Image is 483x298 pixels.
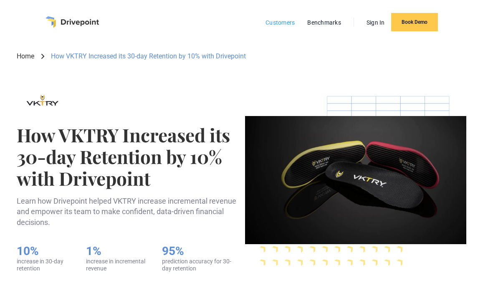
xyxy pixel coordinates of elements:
a: Sign In [362,17,389,28]
h5: 1% [86,244,146,258]
h5: 10% [17,244,69,258]
a: home [46,16,99,28]
a: Home [17,52,34,61]
div: increase in incremental revenue [86,258,146,272]
a: Customers [261,17,299,28]
div: How VKTRY Increased its 30-day Retention by 10% with Drivepoint [51,52,246,61]
a: Book Demo [391,13,438,31]
h5: 95% [162,244,238,258]
p: Learn how Drivepoint helped VKTRY increase incremental revenue and empower its team to make confi... [17,196,238,227]
div: increase in 30-day retention [17,258,69,272]
h1: How VKTRY Increased its 30-day Retention by 10% with Drivepoint [17,124,238,189]
div: prediction accuracy for 30-day retention [162,258,238,272]
a: Benchmarks [303,17,345,28]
